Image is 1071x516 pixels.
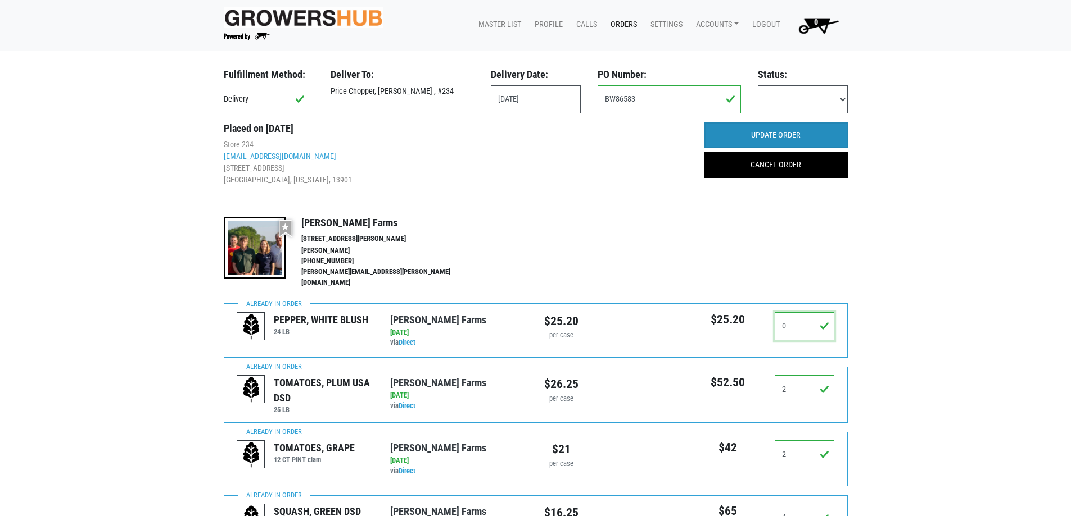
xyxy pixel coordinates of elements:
div: TOMATOES, GRAPE [274,440,355,455]
div: [DATE] [390,327,527,338]
h5: $42 [698,440,758,455]
input: Qty [775,375,835,403]
input: Qty [775,440,835,468]
li: [PERSON_NAME][EMAIL_ADDRESS][PERSON_NAME][DOMAIN_NAME] [301,267,475,288]
a: Direct [399,467,415,475]
div: [DATE] [390,455,527,466]
div: Price Chopper, [PERSON_NAME] , #234 [322,85,482,98]
li: Store 234 [224,139,688,150]
span: 0 [814,17,818,27]
a: Calls [567,14,602,35]
div: TOMATOES, PLUM USA DSD [274,375,373,405]
img: Powered by Big Wheelbarrow [224,33,270,40]
li: [PHONE_NUMBER] [301,256,475,267]
img: placeholder-variety-43d6402dacf2d531de610a020419775a.svg [237,441,265,469]
input: UPDATE ORDER [704,122,848,148]
a: Master List [469,14,526,35]
div: via [390,327,527,349]
input: Qty [775,312,835,340]
input: Select Date [491,85,581,113]
a: Logout [743,14,784,35]
img: thumbnail-8a08f3346781c529aa742b86dead986c.jpg [224,217,286,278]
div: PEPPER, WHITE BLUSH [274,312,368,327]
h6: 25 LB [274,405,373,414]
li: [STREET_ADDRESS] [224,162,688,174]
a: Direct [399,338,415,346]
div: per case [544,330,579,341]
img: Cart [793,14,843,36]
li: [PERSON_NAME] [301,245,475,256]
a: Accounts [687,14,743,35]
div: [DATE] [390,390,527,401]
h3: Deliver To: [331,69,474,81]
img: placeholder-variety-43d6402dacf2d531de610a020419775a.svg [237,313,265,341]
a: Profile [526,14,567,35]
a: Orders [602,14,641,35]
a: 0 [784,14,848,36]
h3: Placed on [DATE] [224,122,688,135]
a: [EMAIL_ADDRESS][DOMAIN_NAME] [224,152,336,161]
img: original-fc7597fdc6adbb9d0e2ae620e786d1a2.jpg [224,7,383,28]
div: $21 [544,440,579,458]
a: [PERSON_NAME] Farms [390,377,486,389]
h6: 24 LB [274,327,368,336]
img: placeholder-variety-43d6402dacf2d531de610a020419775a.svg [237,376,265,404]
h3: Status: [758,69,848,81]
h3: Fulfillment Method: [224,69,314,81]
div: via [390,455,527,477]
div: $26.25 [544,375,579,393]
div: per case [544,459,579,469]
li: [STREET_ADDRESS][PERSON_NAME] [301,234,475,244]
a: CANCEL ORDER [704,152,848,178]
a: Direct [399,401,415,410]
div: per case [544,394,579,404]
h5: $52.50 [698,375,758,390]
a: [PERSON_NAME] Farms [390,314,486,326]
a: [PERSON_NAME] Farms [390,442,486,454]
li: [GEOGRAPHIC_DATA], [US_STATE], 13901 [224,174,688,186]
h6: 12 CT PINT clam [274,455,355,464]
h5: $25.20 [698,312,758,327]
h3: Delivery Date: [491,69,581,81]
div: $25.20 [544,312,579,330]
div: via [390,390,527,412]
h3: PO Number: [598,69,741,81]
h4: [PERSON_NAME] Farms [301,217,475,229]
a: Settings [641,14,687,35]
